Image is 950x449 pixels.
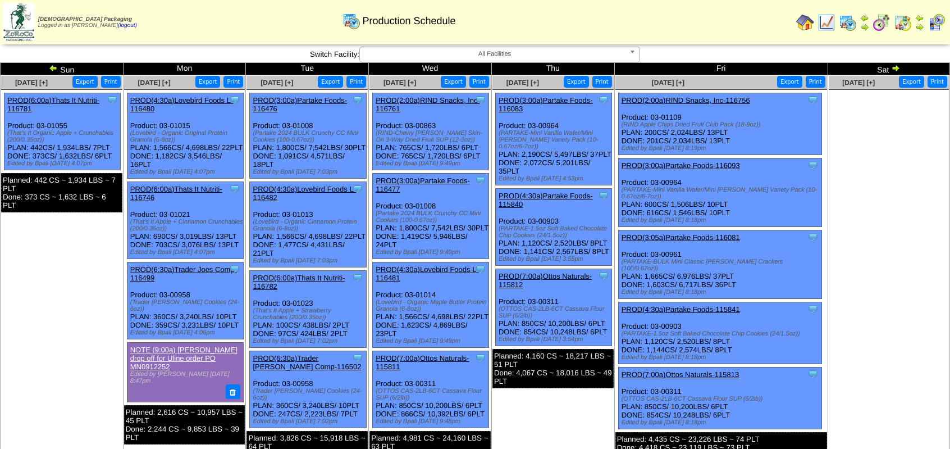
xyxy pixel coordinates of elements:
[475,264,486,275] img: Tooltip
[598,190,609,201] img: Tooltip
[622,396,821,402] div: (OTTOS CAS-2LB-6CT Cassava Flour SUP (6/2lb))
[124,405,245,445] div: Planned: 2,616 CS ~ 10,957 LBS ~ 45 PLT Done: 2,244 CS ~ 9,853 LBS ~ 39 PLT
[127,182,243,259] div: Product: 03-01021 PLAN: 690CS / 3,019LBS / 13PLT DONE: 703CS / 3,076LBS / 13PLT
[123,63,246,75] td: Mon
[652,79,684,87] a: [DATE] [+]
[373,93,489,170] div: Product: 03-00863 PLAN: 765CS / 1,720LBS / 6PLT DONE: 765CS / 1,720LBS / 6PLT
[499,192,593,208] a: PROD(4:30a)Partake Foods-115840
[915,22,924,31] img: arrowright.gif
[622,258,821,272] div: (PARTAKE-BULK Mini Classic [PERSON_NAME] Crackers (100/0.67oz))
[491,63,614,75] td: Thu
[622,96,750,105] a: PROD(2:00a)RIND Snacks, Inc-116756
[253,307,366,321] div: (That's It Apple + Strawberry Crunchables (200/0.35oz))
[915,13,924,22] img: arrowleft.gif
[223,76,243,88] button: Print
[362,15,455,27] span: Production Schedule
[253,130,366,143] div: (Partake 2024 BULK Crunchy CC Mini Cookies (100-0.67oz))
[618,158,821,227] div: Product: 03-00964 PLAN: 600CS / 1,506LBS / 10PLT DONE: 616CS / 1,546LBS / 10PLT
[253,169,366,175] div: Edited by Bpali [DATE] 7:03pm
[469,76,489,88] button: Print
[495,189,611,266] div: Product: 03-00903 PLAN: 1,120CS / 2,520LBS / 8PLT DONE: 1,141CS / 2,567LBS / 8PLT
[495,269,611,346] div: Product: 03-00311 PLAN: 850CS / 10,200LBS / 6PLT DONE: 854CS / 10,248LBS / 6PLT
[127,262,243,339] div: Product: 03-00958 PLAN: 360CS / 3,240LBS / 10PLT DONE: 359CS / 3,231LBS / 10PLT
[38,16,137,29] span: Logged in as [PERSON_NAME]
[15,79,48,87] a: [DATE] [+]
[261,79,293,87] a: [DATE] [+]
[622,354,821,361] div: Edited by Bpali [DATE] 8:18pm
[499,130,611,150] div: (PARTAKE-Mini Vanilla Wafer/Mini [PERSON_NAME] Variety Pack (10-0.67oz/6-7oz))
[72,76,98,88] button: Export
[246,63,369,75] td: Tue
[807,232,819,243] img: Tooltip
[250,182,366,267] div: Product: 03-01013 PLAN: 1,566CS / 4,698LBS / 22PLT DONE: 1,477CS / 4,431LBS / 21PLT
[376,338,488,344] div: Edited by Bpali [DATE] 9:49pm
[506,79,539,87] a: [DATE] [+]
[564,76,589,88] button: Export
[1,173,122,212] div: Planned: 442 CS ~ 1,934 LBS ~ 7 PLT Done: 373 CS ~ 1,632 LBS ~ 6 PLT
[622,370,739,379] a: PROD(7:00a)Ottos Naturals-115813
[226,384,240,399] button: Delete Note
[101,76,121,88] button: Print
[807,160,819,171] img: Tooltip
[618,230,821,299] div: Product: 03-00961 PLAN: 1,665CS / 6,976LBS / 37PLT DONE: 1,603CS / 6,717LBS / 36PLT
[342,12,360,30] img: calendarprod.gif
[777,76,802,88] button: Export
[250,271,366,348] div: Product: 03-01023 PLAN: 100CS / 438LBS / 2PLT DONE: 97CS / 424LBS / 2PLT
[364,47,625,61] span: All Facilities
[229,183,240,194] img: Tooltip
[127,93,243,179] div: Product: 03-01015 PLAN: 1,566CS / 4,698LBS / 22PLT DONE: 1,182CS / 3,546LBS / 16PLT
[622,289,821,296] div: Edited by Bpali [DATE] 8:18pm
[373,351,489,428] div: Product: 03-00311 PLAN: 850CS / 10,200LBS / 6PLT DONE: 866CS / 10,392LBS / 6PLT
[130,265,237,282] a: PROD(6:30a)Trader Joes Comp-116499
[873,13,890,31] img: calendarblend.gif
[622,161,740,170] a: PROD(3:00a)Partake Foods-116093
[253,338,366,344] div: Edited by Bpali [DATE] 7:02pm
[807,303,819,315] img: Tooltip
[894,13,912,31] img: calendarinout.gif
[346,76,366,88] button: Print
[107,94,118,106] img: Tooltip
[3,3,34,41] img: zoroco-logo-small.webp
[49,64,58,72] img: arrowleft.gif
[499,175,611,182] div: Edited by Bpali [DATE] 4:53pm
[250,93,366,179] div: Product: 03-01008 PLAN: 1,800CS / 7,542LBS / 30PLT DONE: 1,091CS / 4,571LBS / 18PLT
[376,96,480,113] a: PROD(2:00a)RIND Snacks, Inc-116761
[352,352,363,364] img: Tooltip
[130,130,243,143] div: (Lovebird - Organic Original Protein Granola (6-8oz))
[229,94,240,106] img: Tooltip
[130,329,243,336] div: Edited by Bpali [DATE] 4:06pm
[499,225,611,239] div: (PARTAKE-1.5oz Soft Baked Chocolate Chip Cookies (24/1.5oz))
[130,249,243,256] div: Edited by Bpali [DATE] 4:07pm
[7,160,120,167] div: Edited by Bpali [DATE] 4:07pm
[622,330,821,337] div: (PARTAKE-1.5oz Soft Baked Chocolate Chip Cookies (24/1.5oz))
[229,264,240,275] img: Tooltip
[376,354,469,371] a: PROD(7:00a)Ottos Naturals-115811
[376,130,488,143] div: (RIND-Chewy [PERSON_NAME] Skin-On 3-Way Dried Fruit SUP (12-3oz))
[806,76,825,88] button: Print
[622,233,740,242] a: PROD(3:05a)Partake Foods-116081
[130,185,222,202] a: PROD(6:00a)Thats It Nutriti-116746
[475,175,486,186] img: Tooltip
[376,418,488,425] div: Edited by Bpali [DATE] 9:48pm
[499,306,611,319] div: (OTTOS CAS-2LB-6CT Cassava Flour SUP (6/2lb))
[130,371,239,384] div: Edited by [PERSON_NAME] [DATE] 8:47pm
[807,94,819,106] img: Tooltip
[376,249,488,256] div: Edited by Bpali [DATE] 9:49pm
[499,336,611,343] div: Edited by Bpali [DATE] 3:54pm
[475,94,486,106] img: Tooltip
[796,13,814,31] img: home.gif
[622,145,821,152] div: Edited by Bpali [DATE] 8:19pm
[618,302,821,364] div: Product: 03-00903 PLAN: 1,120CS / 2,520LBS / 8PLT DONE: 1,144CS / 2,574LBS / 8PLT
[807,369,819,380] img: Tooltip
[598,270,609,282] img: Tooltip
[373,174,489,259] div: Product: 03-01008 PLAN: 1,800CS / 7,542LBS / 30PLT DONE: 1,419CS / 5,946LBS / 24PLT
[842,79,875,87] a: [DATE] [+]
[622,419,821,426] div: Edited by Bpali [DATE] 8:18pm
[828,63,949,75] td: Sat
[373,262,489,348] div: Product: 03-01014 PLAN: 1,566CS / 4,698LBS / 22PLT DONE: 1,623CS / 4,869LBS / 23PLT
[38,16,132,22] span: [DEMOGRAPHIC_DATA] Packaging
